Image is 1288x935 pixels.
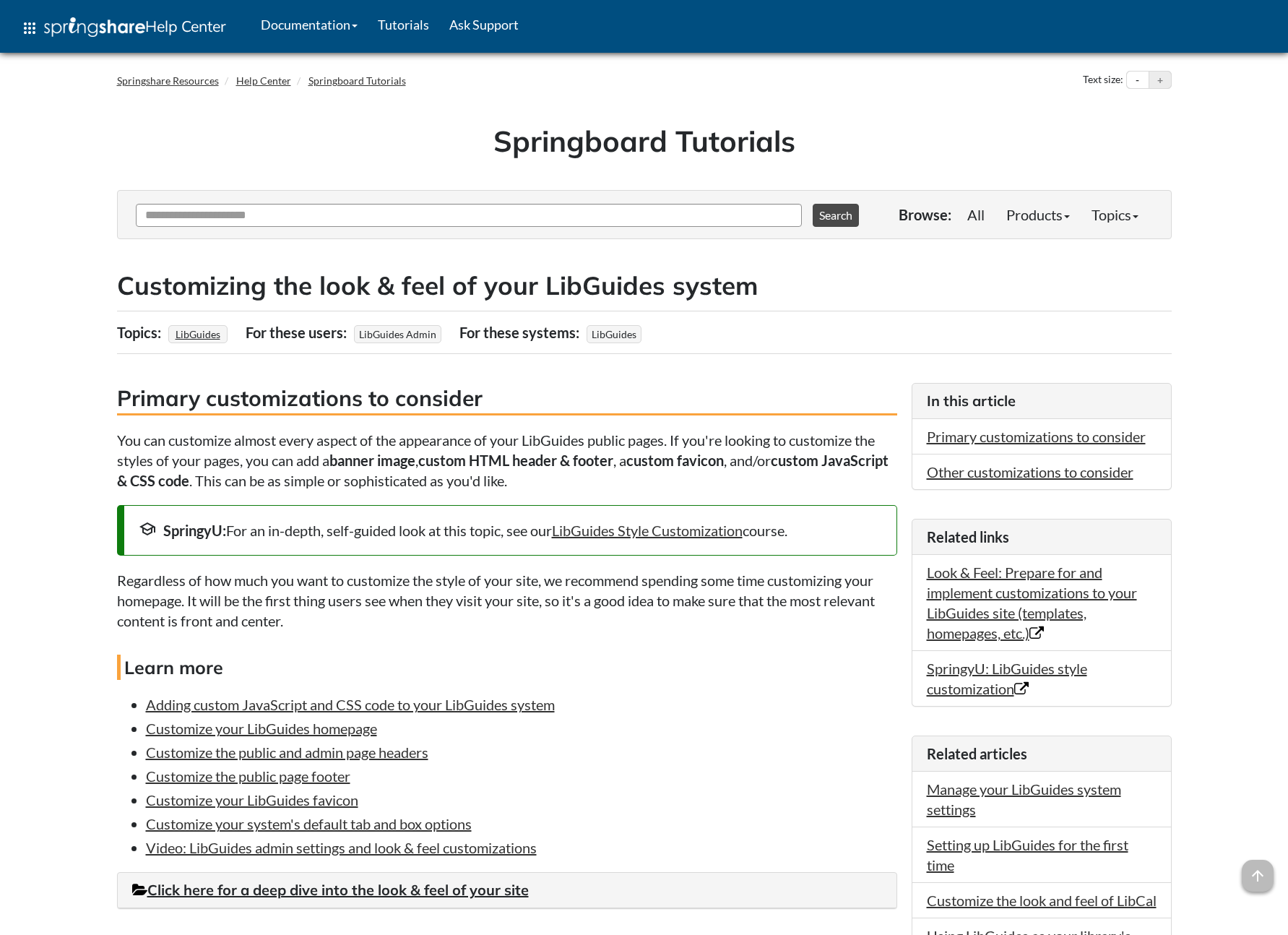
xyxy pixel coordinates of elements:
[236,74,291,87] a: Help Center
[1242,860,1274,892] span: arrow_upward
[117,430,897,491] p: You can customize almost every aspect of the appearance of your LibGuides public pages. If you're...
[329,452,415,469] strong: banner image
[927,660,1087,697] a: SpringyU: LibGuides style customization
[927,528,1009,546] span: Related links
[146,720,377,737] a: Customize your LibGuides homepage
[813,204,859,227] button: Search
[117,570,897,631] p: Regardless of how much you want to customize the style of your site, we recommend spending some t...
[146,815,472,832] a: Customize your system's default tab and box options
[927,428,1146,445] a: Primary customizations to consider
[1080,71,1126,90] div: Text size:
[173,324,222,345] a: LibGuides
[163,522,226,539] strong: SpringyU:
[146,839,537,856] a: Video: LibGuides admin settings and look & feel customizations
[439,7,529,43] a: Ask Support
[1127,72,1149,89] button: Decrease text size
[146,696,555,713] a: Adding custom JavaScript and CSS code to your LibGuides system
[308,74,406,87] a: Springboard Tutorials
[246,319,350,346] div: For these users:
[1149,72,1171,89] button: Increase text size
[11,7,236,50] a: apps Help Center
[995,200,1081,229] a: Products
[139,520,156,538] span: school
[117,383,897,415] h3: Primary customizations to consider
[139,520,882,540] div: For an in-depth, self-guided look at this topic, see our course.
[354,325,441,343] span: LibGuides Admin
[899,204,951,225] p: Browse:
[927,564,1137,642] a: Look & Feel: Prepare for and implement customizations to your LibGuides site (templates, homepage...
[956,200,995,229] a: All
[418,452,613,469] strong: custom HTML header & footer
[368,7,439,43] a: Tutorials
[44,17,145,37] img: Springshare
[251,7,368,43] a: Documentation
[587,325,641,343] span: LibGuides
[145,17,226,35] span: Help Center
[927,780,1121,818] a: Manage your LibGuides system settings
[552,522,743,539] a: LibGuides Style Customization
[927,745,1027,762] span: Related articles
[117,319,165,346] div: Topics:
[117,268,1172,303] h2: Customizing the look & feel of your LibGuides system
[146,791,358,809] a: Customize your LibGuides favicon
[1242,861,1274,879] a: arrow_upward
[1081,200,1149,229] a: Topics
[146,767,350,785] a: Customize the public page footer
[626,452,724,469] strong: custom favicon
[117,655,897,680] h4: Learn more
[927,836,1128,874] a: Setting up LibGuides for the first time
[459,319,583,346] div: For these systems:
[128,121,1161,161] h1: Springboard Tutorials
[117,74,219,87] a: Springshare Resources
[146,744,428,761] a: Customize the public and admin page headers
[132,881,529,899] a: Click here for a deep dive into the look & feel of your site
[927,463,1133,481] a: Other customizations to consider
[927,391,1157,411] h3: In this article
[21,20,38,37] span: apps
[927,892,1157,909] a: Customize the look and feel of LibCal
